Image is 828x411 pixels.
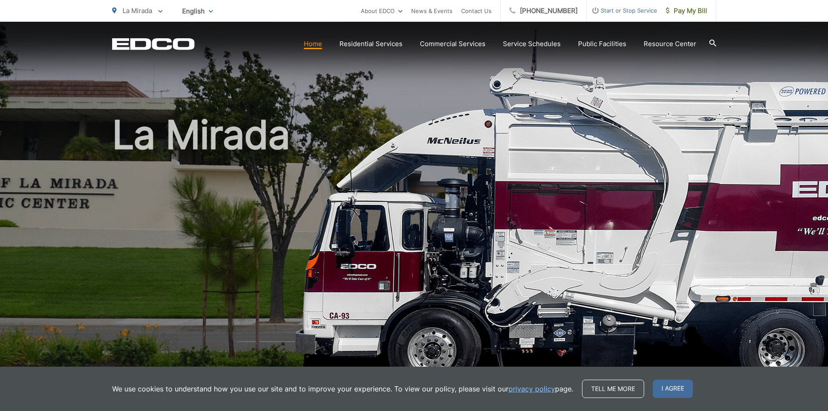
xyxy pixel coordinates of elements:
[176,3,219,19] span: English
[112,384,573,394] p: We use cookies to understand how you use our site and to improve your experience. To view our pol...
[509,384,555,394] a: privacy policy
[304,39,322,49] a: Home
[582,380,644,398] a: Tell me more
[666,6,707,16] span: Pay My Bill
[653,380,693,398] span: I agree
[411,6,452,16] a: News & Events
[578,39,626,49] a: Public Facilities
[361,6,402,16] a: About EDCO
[503,39,561,49] a: Service Schedules
[112,113,716,388] h1: La Mirada
[461,6,492,16] a: Contact Us
[339,39,402,49] a: Residential Services
[112,38,195,50] a: EDCD logo. Return to the homepage.
[123,7,152,15] span: La Mirada
[420,39,485,49] a: Commercial Services
[644,39,696,49] a: Resource Center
